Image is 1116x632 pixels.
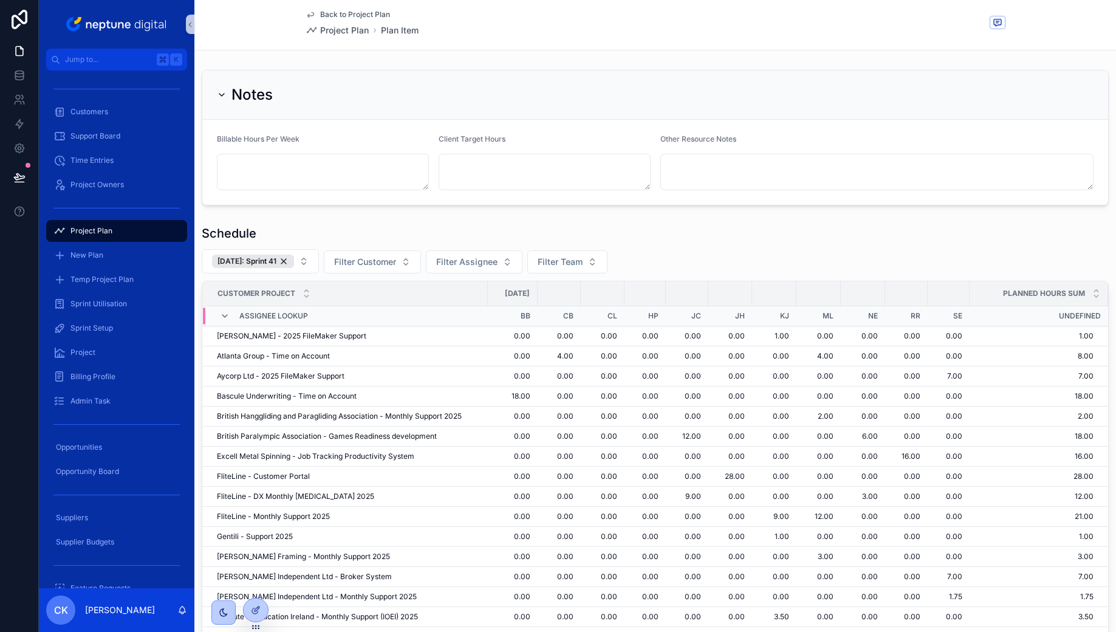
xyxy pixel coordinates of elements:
td: 0.00 [666,407,708,427]
button: Jump to...K [46,49,187,70]
td: 0.00 [488,607,538,627]
a: Temp Project Plan [46,269,187,290]
span: Feature Requests [70,583,131,593]
td: 0.00 [666,447,708,467]
a: Time Entries [46,149,187,171]
span: Filter Customer [334,256,396,268]
a: Project Plan [46,220,187,242]
span: Project Owners [70,180,124,190]
span: Customers [70,107,108,117]
td: 0.00 [538,326,581,346]
span: [DATE]: Sprint 41 [217,256,276,266]
td: 0.00 [488,407,538,427]
td: 21.00 [970,507,1108,527]
span: Other Resource Notes [660,134,736,143]
td: 0.00 [841,507,885,527]
td: 0.00 [581,487,625,507]
td: 0.00 [885,527,928,547]
td: 0.00 [752,366,796,386]
td: 0.00 [581,467,625,487]
td: 0.00 [538,467,581,487]
span: Sprint Utilisation [70,299,127,309]
td: 0.00 [708,547,752,567]
span: Opportunity Board [56,467,119,476]
td: 0.00 [796,427,840,447]
td: BB [488,306,538,326]
td: 0.00 [625,427,666,447]
span: Assignee lookup [239,311,308,321]
a: Opportunity Board [46,461,187,483]
td: 0.00 [885,487,928,507]
td: 0.00 [885,607,928,627]
p: [PERSON_NAME] [85,604,155,616]
td: 2.00 [970,407,1108,427]
td: 0.00 [581,326,625,346]
span: Suppliers [56,513,88,523]
td: 0.00 [796,447,840,467]
td: 0.00 [625,527,666,547]
td: 7.00 [970,567,1108,587]
td: 0.00 [666,567,708,587]
td: 28.00 [708,467,752,487]
td: 0.00 [841,407,885,427]
td: [PERSON_NAME] Independent Ltd - Monthly Support 2025 [202,587,488,607]
td: 0.00 [752,427,796,447]
td: 0.00 [928,607,970,627]
td: 0.00 [488,366,538,386]
td: 0.00 [538,607,581,627]
td: ML [796,306,840,326]
td: 0.00 [625,467,666,487]
button: Select Button [527,250,608,273]
td: 0.00 [581,587,625,607]
a: Support Board [46,125,187,147]
td: 0.00 [885,567,928,587]
td: 0.00 [625,507,666,527]
td: 0.00 [796,366,840,386]
span: Opportunities [56,442,102,452]
td: 0.00 [928,447,970,467]
a: Back to Project Plan [306,10,390,19]
span: Filter Team [538,256,583,268]
td: 1.00 [970,527,1108,547]
div: scrollable content [39,70,194,588]
td: 0.00 [796,386,840,407]
span: Planned Hours SUM [1003,289,1085,298]
td: 0.00 [625,366,666,386]
td: 1.75 [970,587,1108,607]
td: 0.00 [796,326,840,346]
td: [PERSON_NAME] Independent Ltd - Broker System [202,567,488,587]
a: Customers [46,101,187,123]
td: 0.00 [538,366,581,386]
td: FliteLine - DX Monthly [MEDICAL_DATA] 2025 [202,487,488,507]
td: 0.00 [796,527,840,547]
span: Time Entries [70,156,114,165]
td: 0.00 [841,386,885,407]
td: 0.00 [581,607,625,627]
span: Project [70,348,95,357]
span: Customer Project [217,289,295,298]
h2: Notes [231,85,273,105]
td: 6.00 [841,427,885,447]
td: 0.00 [488,567,538,587]
td: 0.00 [538,507,581,527]
td: 0.00 [708,386,752,407]
td: 0.00 [885,427,928,447]
td: 16.00 [970,447,1108,467]
td: 0.00 [928,427,970,447]
td: FliteLine - Customer Portal [202,467,488,487]
td: 0.00 [538,587,581,607]
td: 0.00 [708,527,752,547]
td: undefined [970,306,1108,326]
td: 12.00 [666,427,708,447]
td: 12.00 [970,487,1108,507]
td: 0.00 [625,386,666,407]
td: 0.00 [841,346,885,366]
a: Plan Item [381,24,419,36]
td: JH [708,306,752,326]
td: 0.00 [708,587,752,607]
td: 0.00 [708,427,752,447]
a: Billing Profile [46,366,187,388]
td: 8.00 [970,346,1108,366]
td: 0.00 [796,567,840,587]
td: 7.00 [928,567,970,587]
